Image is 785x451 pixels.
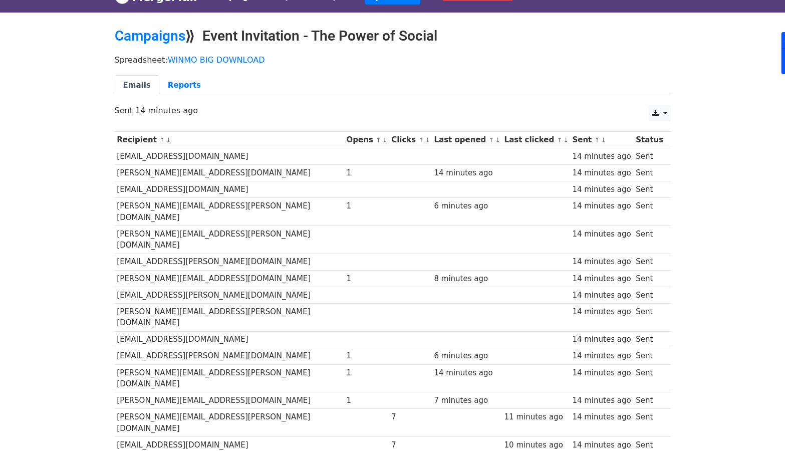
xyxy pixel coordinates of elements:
[601,136,606,144] a: ↓
[168,55,265,65] a: WINMO BIG DOWNLOAD
[502,132,570,148] th: Last clicked
[347,273,387,285] div: 1
[633,287,665,303] td: Sent
[633,132,665,148] th: Status
[115,409,344,437] td: [PERSON_NAME][EMAIL_ADDRESS][PERSON_NAME][DOMAIN_NAME]
[572,439,631,451] div: 14 minutes ago
[347,167,387,179] div: 1
[434,367,499,379] div: 14 minutes ago
[115,287,344,303] td: [EMAIL_ADDRESS][PERSON_NAME][DOMAIN_NAME]
[633,303,665,331] td: Sent
[633,270,665,287] td: Sent
[434,167,499,179] div: 14 minutes ago
[572,184,631,195] div: 14 minutes ago
[572,411,631,423] div: 14 minutes ago
[633,148,665,165] td: Sent
[389,132,431,148] th: Clicks
[434,200,499,212] div: 6 minutes ago
[633,348,665,364] td: Sent
[572,273,631,285] div: 14 minutes ago
[570,132,634,148] th: Sent
[391,411,429,423] div: 7
[391,439,429,451] div: 7
[633,198,665,226] td: Sent
[633,364,665,392] td: Sent
[633,254,665,270] td: Sent
[159,75,209,96] a: Reports
[115,226,344,254] td: [PERSON_NAME][EMAIL_ADDRESS][PERSON_NAME][DOMAIN_NAME]
[633,392,665,409] td: Sent
[563,136,569,144] a: ↓
[633,226,665,254] td: Sent
[735,403,785,451] iframe: Chat Widget
[347,200,387,212] div: 1
[115,198,344,226] td: [PERSON_NAME][EMAIL_ADDRESS][PERSON_NAME][DOMAIN_NAME]
[572,334,631,345] div: 14 minutes ago
[115,105,671,116] p: Sent 14 minutes ago
[115,303,344,331] td: [PERSON_NAME][EMAIL_ADDRESS][PERSON_NAME][DOMAIN_NAME]
[115,132,344,148] th: Recipient
[347,350,387,362] div: 1
[432,132,502,148] th: Last opened
[434,273,499,285] div: 8 minutes ago
[115,181,344,198] td: [EMAIL_ADDRESS][DOMAIN_NAME]
[504,411,568,423] div: 11 minutes ago
[347,367,387,379] div: 1
[344,132,389,148] th: Opens
[115,348,344,364] td: [EMAIL_ADDRESS][PERSON_NAME][DOMAIN_NAME]
[115,364,344,392] td: [PERSON_NAME][EMAIL_ADDRESS][PERSON_NAME][DOMAIN_NAME]
[557,136,562,144] a: ↑
[347,395,387,406] div: 1
[489,136,494,144] a: ↑
[504,439,568,451] div: 10 minutes ago
[115,75,159,96] a: Emails
[166,136,171,144] a: ↓
[572,367,631,379] div: 14 minutes ago
[418,136,424,144] a: ↑
[425,136,430,144] a: ↓
[633,181,665,198] td: Sent
[115,55,671,65] p: Spreadsheet:
[115,254,344,270] td: [EMAIL_ADDRESS][PERSON_NAME][DOMAIN_NAME]
[572,200,631,212] div: 14 minutes ago
[572,229,631,240] div: 14 minutes ago
[572,350,631,362] div: 14 minutes ago
[382,136,388,144] a: ↓
[115,148,344,165] td: [EMAIL_ADDRESS][DOMAIN_NAME]
[115,392,344,409] td: [PERSON_NAME][EMAIL_ADDRESS][DOMAIN_NAME]
[572,167,631,179] div: 14 minutes ago
[633,409,665,437] td: Sent
[115,270,344,287] td: [PERSON_NAME][EMAIL_ADDRESS][DOMAIN_NAME]
[115,28,185,44] a: Campaigns
[633,165,665,181] td: Sent
[572,256,631,268] div: 14 minutes ago
[572,151,631,162] div: 14 minutes ago
[115,331,344,348] td: [EMAIL_ADDRESS][DOMAIN_NAME]
[115,28,671,45] h2: ⟫ Event Invitation - The Power of Social
[594,136,600,144] a: ↑
[434,395,499,406] div: 7 minutes ago
[376,136,381,144] a: ↑
[572,290,631,301] div: 14 minutes ago
[434,350,499,362] div: 6 minutes ago
[495,136,500,144] a: ↓
[572,395,631,406] div: 14 minutes ago
[159,136,165,144] a: ↑
[572,306,631,318] div: 14 minutes ago
[633,331,665,348] td: Sent
[115,165,344,181] td: [PERSON_NAME][EMAIL_ADDRESS][DOMAIN_NAME]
